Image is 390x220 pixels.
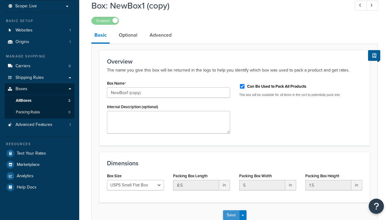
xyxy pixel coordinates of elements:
[5,83,75,95] a: Boxes
[107,67,362,74] p: The name you give this box will be returned in the logs to help you identify which box was used t...
[173,174,207,178] label: Packing Box Length
[16,110,40,115] span: Packing Rules
[351,180,362,190] span: in
[5,61,75,72] li: Carriers
[5,119,75,130] a: Advanced Features1
[68,110,70,115] span: 0
[5,18,75,24] div: Basic Setup
[223,210,239,220] button: Save
[5,36,75,48] li: Origins
[5,159,75,170] a: Marketplace
[16,122,52,127] span: Advanced Features
[5,95,75,106] a: AllBoxes2
[355,1,367,11] a: Previous Record
[247,84,306,89] label: Can Be Used to Pack All Products
[17,162,40,167] span: Marketplace
[285,180,296,190] span: in
[16,75,44,80] span: Shipping Rules
[107,58,362,65] h3: Overview
[69,64,71,69] span: 0
[16,39,29,45] span: Origins
[107,105,158,109] label: Internal Description (optional)
[5,36,75,48] a: Origins1
[5,141,75,147] div: Resources
[5,72,75,83] a: Shipping Rules
[368,50,380,61] button: Show Help Docs
[5,54,75,59] div: Manage Shipping
[369,199,384,214] button: Open Resource Center
[5,25,75,36] li: Websites
[16,86,27,92] span: Boxes
[5,107,75,118] a: Packing Rules0
[366,1,378,11] a: Next Record
[5,170,75,182] a: Analytics
[107,160,362,167] h3: Dimensions
[15,4,37,9] span: Scope: Live
[5,182,75,193] a: Help Docs
[16,28,33,33] span: Websites
[17,185,37,190] span: Help Docs
[5,61,75,72] a: Carriers0
[5,83,75,118] li: Boxes
[107,81,126,86] label: Box Name
[16,98,31,103] span: All Boxes
[305,174,339,178] label: Packing Box Height
[5,148,75,159] a: Test Your Rates
[17,151,46,156] span: Test Your Rates
[116,28,140,42] a: Optional
[68,98,70,103] span: 2
[69,122,71,127] span: 1
[107,174,122,178] label: Box Size
[16,64,30,69] span: Carriers
[5,25,75,36] a: Websites1
[219,180,230,190] span: in
[17,174,34,179] span: Analytics
[5,107,75,118] li: Packing Rules
[239,93,362,97] p: This box will be available for all items in the cart to potentially pack into
[91,28,110,44] a: Basic
[69,39,71,45] span: 1
[69,28,71,33] span: 1
[147,28,175,42] a: Advanced
[5,119,75,130] li: Advanced Features
[239,174,272,178] label: Packing Box Width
